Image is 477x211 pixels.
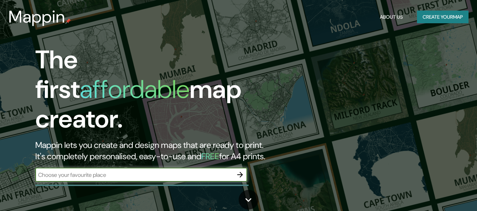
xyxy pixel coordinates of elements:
button: About Us [377,11,406,24]
h3: Mappin [8,7,65,27]
h1: affordable [80,73,190,106]
h2: Mappin lets you create and design maps that are ready to print. It's completely personalised, eas... [35,139,274,162]
h1: The first map creator. [35,45,274,139]
img: mappin-pin [65,18,71,24]
h5: FREE [201,151,219,162]
button: Create yourmap [417,11,469,24]
input: Choose your favourite place [35,171,233,179]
